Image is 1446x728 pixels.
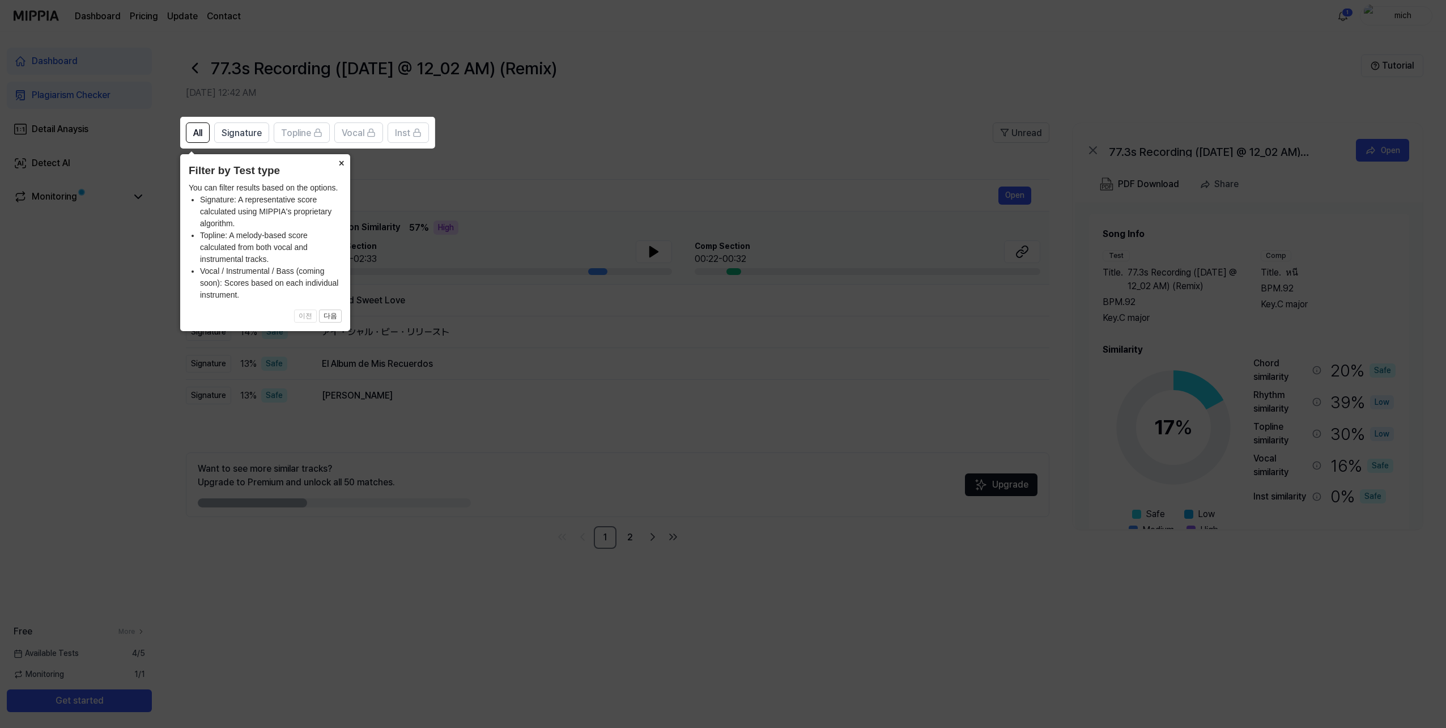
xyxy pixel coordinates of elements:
[334,122,383,143] button: Vocal
[332,154,350,170] button: Close
[200,194,342,230] li: Signature: A representative score calculated using MIPPIA's proprietary algorithm.
[342,126,364,140] span: Vocal
[214,122,269,143] button: Signature
[186,122,210,143] button: All
[222,126,262,140] span: Signature
[193,126,202,140] span: All
[319,310,342,323] button: 다음
[200,265,342,301] li: Vocal / Instrumental / Bass (coming soon): Scores based on each individual instrument.
[189,163,342,179] header: Filter by Test type
[395,126,410,140] span: Inst
[388,122,429,143] button: Inst
[274,122,330,143] button: Topline
[189,182,342,301] div: You can filter results based on the options.
[200,230,342,265] li: Topline: A melody-based score calculated from both vocal and instrumental tracks.
[281,126,311,140] span: Topline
